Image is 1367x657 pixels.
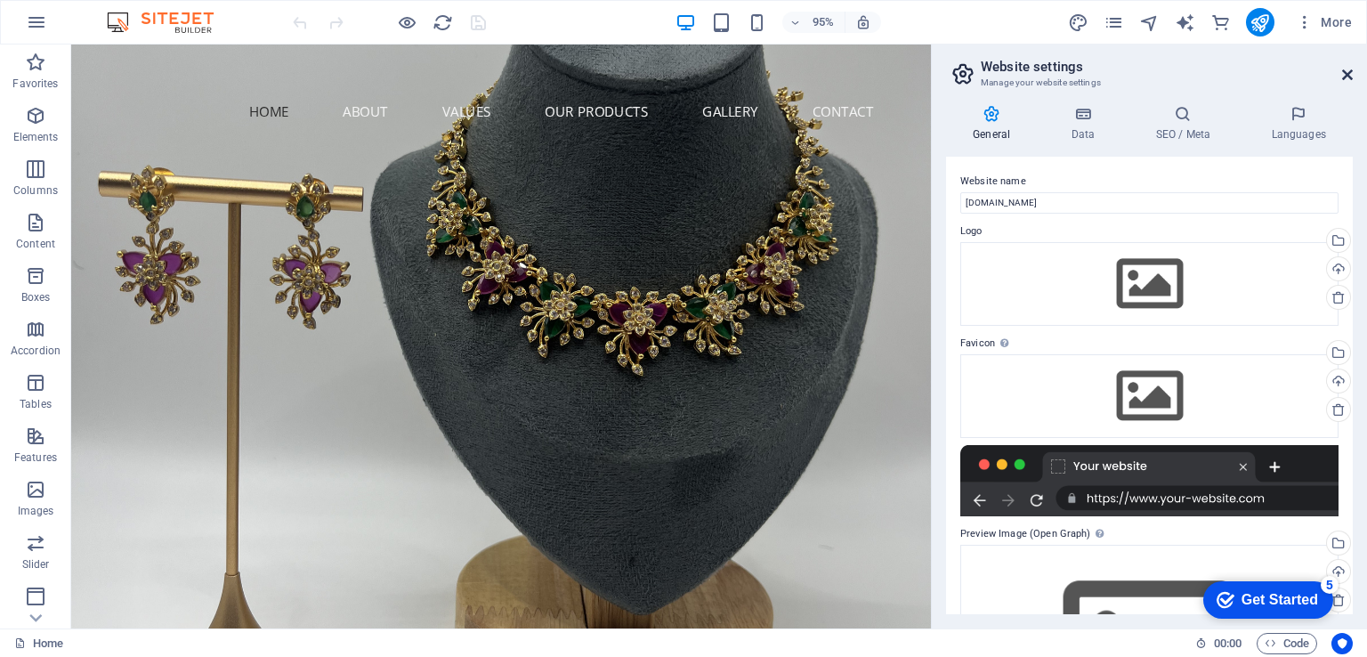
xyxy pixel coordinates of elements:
[960,171,1339,192] label: Website name
[782,12,845,33] button: 95%
[1296,13,1352,31] span: More
[960,242,1339,326] div: Select files from the file manager, stock photos, or upload file(s)
[14,633,63,654] a: Click to cancel selection. Double-click to open Pages
[13,130,59,144] p: Elements
[1226,637,1229,650] span: :
[18,504,54,518] p: Images
[960,354,1339,438] div: Select files from the file manager, stock photos, or upload file(s)
[14,9,144,46] div: Get Started 5 items remaining, 0% complete
[855,14,871,30] i: On resize automatically adjust zoom level to fit chosen device.
[1246,8,1274,36] button: publish
[53,20,129,36] div: Get Started
[1210,12,1231,33] i: Commerce
[1175,12,1195,33] i: AI Writer
[960,221,1339,242] label: Logo
[1068,12,1089,33] button: design
[960,523,1339,545] label: Preview Image (Open Graph)
[132,4,150,21] div: 5
[1210,12,1232,33] button: commerce
[102,12,236,33] img: Editor Logo
[432,12,453,33] button: reload
[809,12,837,33] h6: 95%
[1257,633,1317,654] button: Code
[1068,12,1088,33] i: Design (Ctrl+Alt+Y)
[1195,633,1242,654] h6: Session time
[21,290,51,304] p: Boxes
[1044,105,1128,142] h4: Data
[22,557,50,572] p: Slider
[981,59,1353,75] h2: Website settings
[1175,12,1196,33] button: text_generator
[13,183,58,198] p: Columns
[11,344,61,358] p: Accordion
[433,12,453,33] i: Reload page
[960,192,1339,214] input: Name...
[1265,633,1309,654] span: Code
[1289,8,1359,36] button: More
[1104,12,1125,33] button: pages
[1128,105,1244,142] h4: SEO / Meta
[12,77,58,91] p: Favorites
[1331,633,1353,654] button: Usercentrics
[1139,12,1160,33] i: Navigator
[16,237,55,251] p: Content
[14,450,57,465] p: Features
[946,105,1044,142] h4: General
[1139,12,1161,33] button: navigator
[1250,12,1270,33] i: Publish
[1214,633,1242,654] span: 00 00
[960,333,1339,354] label: Favicon
[20,397,52,411] p: Tables
[1244,105,1353,142] h4: Languages
[981,75,1317,91] h3: Manage your website settings
[1104,12,1124,33] i: Pages (Ctrl+Alt+S)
